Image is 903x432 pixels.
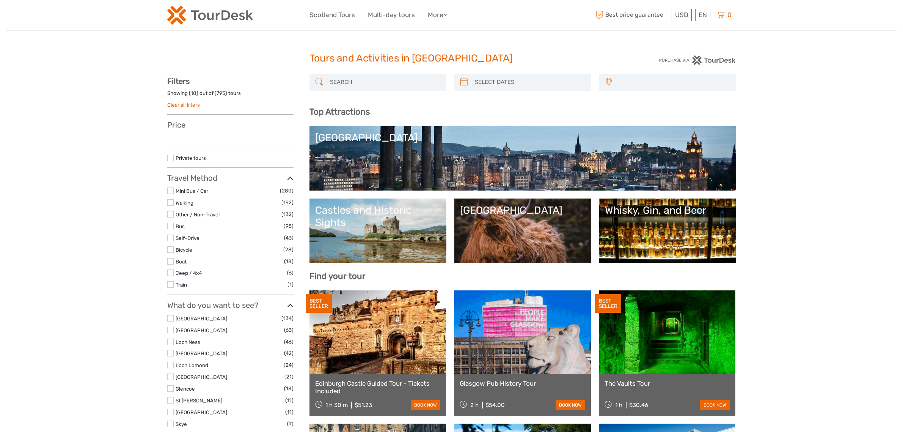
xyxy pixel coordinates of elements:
[309,271,366,281] b: Find your tour
[167,102,200,108] a: Clear all filters
[287,280,294,289] span: (1)
[167,90,294,101] div: Showing ( ) out of ( ) tours
[283,245,294,254] span: (28)
[325,402,348,408] span: 1 h 30 m
[428,9,448,20] a: More
[309,9,355,20] a: Scotland Tours
[281,314,294,323] span: (134)
[176,421,187,427] a: Skye
[167,173,294,183] h3: Travel Method
[460,380,585,387] a: Glasgow Pub History Tour
[284,349,294,358] span: (42)
[306,294,332,313] div: BEST SELLER
[309,107,370,117] b: Top Attractions
[176,235,199,241] a: Self-Drive
[176,327,227,333] a: [GEOGRAPHIC_DATA]
[284,384,294,393] span: (18)
[176,315,227,322] a: [GEOGRAPHIC_DATA]
[368,9,415,20] a: Multi-day tours
[281,198,294,207] span: (192)
[460,204,586,216] div: [GEOGRAPHIC_DATA]
[309,52,594,65] h1: Tours and Activities in [GEOGRAPHIC_DATA]
[217,90,225,97] label: 795
[176,155,206,161] a: Private tours
[176,350,227,356] a: [GEOGRAPHIC_DATA]
[167,120,294,129] h3: Price
[287,268,294,277] span: (6)
[167,77,190,86] strong: Filters
[176,409,227,415] a: [GEOGRAPHIC_DATA]
[659,55,736,65] img: PurchaseViaTourDesk.png
[176,362,208,368] a: Loch Lomond
[472,76,587,89] input: SELECT DATES
[284,337,294,346] span: (46)
[285,396,294,405] span: (11)
[315,204,441,229] div: Castles and Historic Sights
[176,270,202,276] a: Jeep / 4x4
[615,402,622,408] span: 1 h
[726,11,733,19] span: 0
[556,400,585,410] a: book now
[629,402,648,408] div: $30.46
[460,204,586,257] a: [GEOGRAPHIC_DATA]
[594,9,670,21] span: Best price guarantee
[327,76,443,89] input: SEARCH
[284,372,294,381] span: (21)
[411,400,440,410] a: book now
[176,200,193,206] a: Walking
[284,326,294,334] span: (63)
[315,132,730,185] a: [GEOGRAPHIC_DATA]
[176,282,187,288] a: Train
[176,397,222,404] a: St [PERSON_NAME]
[355,402,372,408] div: $51.23
[176,211,220,218] a: Other / Non-Travel
[700,400,730,410] a: book now
[167,301,294,310] h3: What do you want to see?
[176,259,187,265] a: Boat
[284,222,294,230] span: (95)
[285,408,294,416] span: (11)
[595,294,621,313] div: BEST SELLER
[287,419,294,428] span: (7)
[485,402,505,408] div: $54.00
[176,374,227,380] a: [GEOGRAPHIC_DATA]
[315,380,441,395] a: Edinburgh Castle Guided Tour - Tickets Included
[284,257,294,266] span: (18)
[167,6,253,25] img: 2254-3441b4b5-4e5f-4d00-b396-31f1d84a6ebf_logo_small.png
[605,204,730,257] a: Whisky, Gin, and Beer
[176,223,185,229] a: Bus
[605,380,730,387] a: The Vaults Tour
[605,204,730,216] div: Whisky, Gin, and Beer
[281,210,294,219] span: (132)
[280,186,294,195] span: (280)
[176,188,208,194] a: Mini Bus / Car
[191,90,196,97] label: 18
[315,132,730,144] div: [GEOGRAPHIC_DATA]
[176,386,195,392] a: Glencoe
[284,361,294,369] span: (24)
[315,204,441,257] a: Castles and Historic Sights
[695,9,710,21] div: EN
[675,11,688,19] span: USD
[284,233,294,242] span: (43)
[176,339,200,345] a: Loch Ness
[176,247,192,253] a: Bicycle
[470,402,479,408] span: 2 h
